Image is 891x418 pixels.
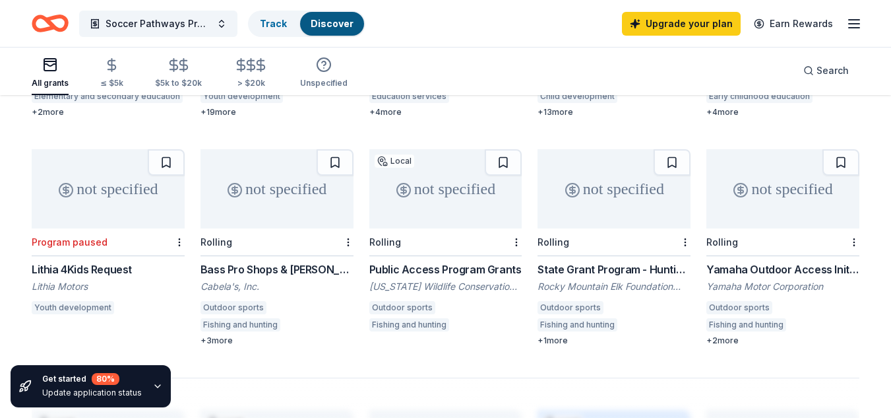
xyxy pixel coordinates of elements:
button: All grants [32,52,69,95]
div: Youth development [32,301,114,314]
a: Discover [311,18,353,29]
div: Public Access Program Grants [369,261,522,277]
div: not specified [538,149,691,228]
a: not specifiedLocalRollingPublic Access Program Grants[US_STATE] Wildlife Conservation Board (WCB)... [369,149,522,335]
button: TrackDiscover [248,11,365,37]
div: $5k to $20k [155,78,202,88]
div: 80 % [92,373,119,385]
div: Outdoor sports [538,301,603,314]
a: not specifiedRollingBass Pro Shops & [PERSON_NAME]'s FundingCabela's, Inc.Outdoor sportsFishing a... [200,149,353,346]
div: Bass Pro Shops & [PERSON_NAME]'s Funding [200,261,353,277]
div: Early childhood education [706,90,813,103]
button: Search [793,57,859,84]
button: Unspecified [300,52,348,95]
a: not specifiedProgram pausedLithia 4Kids RequestLithia MotorsYouth development [32,149,185,318]
a: Track [260,18,287,29]
div: Rolling [538,236,569,248]
div: Outdoor sports [706,301,772,314]
div: not specified [32,149,185,228]
button: $5k to $20k [155,52,202,95]
div: Cabela's, Inc. [200,280,353,293]
div: Lithia Motors [32,280,185,293]
a: Upgrade your plan [622,12,741,36]
div: [US_STATE] Wildlife Conservation Board (WCB) [369,280,522,293]
div: Local [375,155,414,168]
button: Soccer Pathways Program [79,11,237,37]
div: Rolling [369,236,401,248]
a: Home [32,8,69,39]
div: Rocky Mountain Elk Foundation (RMEF) [538,280,691,293]
div: Rolling [200,236,232,248]
div: + 19 more [200,107,353,118]
div: Outdoor sports [369,301,435,314]
div: Lithia 4Kids Request [32,261,185,277]
div: Unspecified [300,78,348,88]
div: Fishing and hunting [706,318,786,331]
div: Outdoor sports [200,301,266,314]
div: Yamaha Outdoor Access Initiative [706,261,859,277]
div: Update application status [42,388,142,398]
div: + 2 more [706,335,859,346]
button: > $20k [233,52,268,95]
button: ≤ $5k [100,52,123,95]
div: not specified [200,149,353,228]
div: Fishing and hunting [200,318,280,331]
div: Education services [369,90,449,103]
div: + 4 more [706,107,859,118]
div: not specified [369,149,522,228]
div: Get started [42,373,142,385]
a: not specifiedRollingState Grant Program - Hunting Heritage and Conservation OutreachRocky Mountai... [538,149,691,346]
a: not specifiedRollingYamaha Outdoor Access InitiativeYamaha Motor CorporationOutdoor sportsFishing... [706,149,859,346]
div: > $20k [233,78,268,88]
span: Search [816,63,849,79]
div: Child development [538,90,617,103]
div: + 1 more [538,335,691,346]
div: All grants [32,78,69,88]
div: Elementary and secondary education [32,90,183,103]
div: Rolling [706,236,738,248]
div: + 3 more [200,335,353,346]
span: Soccer Pathways Program [106,16,211,32]
div: + 4 more [369,107,522,118]
div: Fishing and hunting [538,318,617,331]
div: State Grant Program - Hunting Heritage and Conservation Outreach [538,261,691,277]
div: not specified [706,149,859,228]
a: Earn Rewards [746,12,841,36]
div: + 13 more [538,107,691,118]
div: Fishing and hunting [369,318,449,331]
div: Yamaha Motor Corporation [706,280,859,293]
div: Program paused [32,236,108,248]
div: Youth development [200,90,283,103]
div: + 2 more [32,107,185,118]
div: ≤ $5k [100,78,123,88]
